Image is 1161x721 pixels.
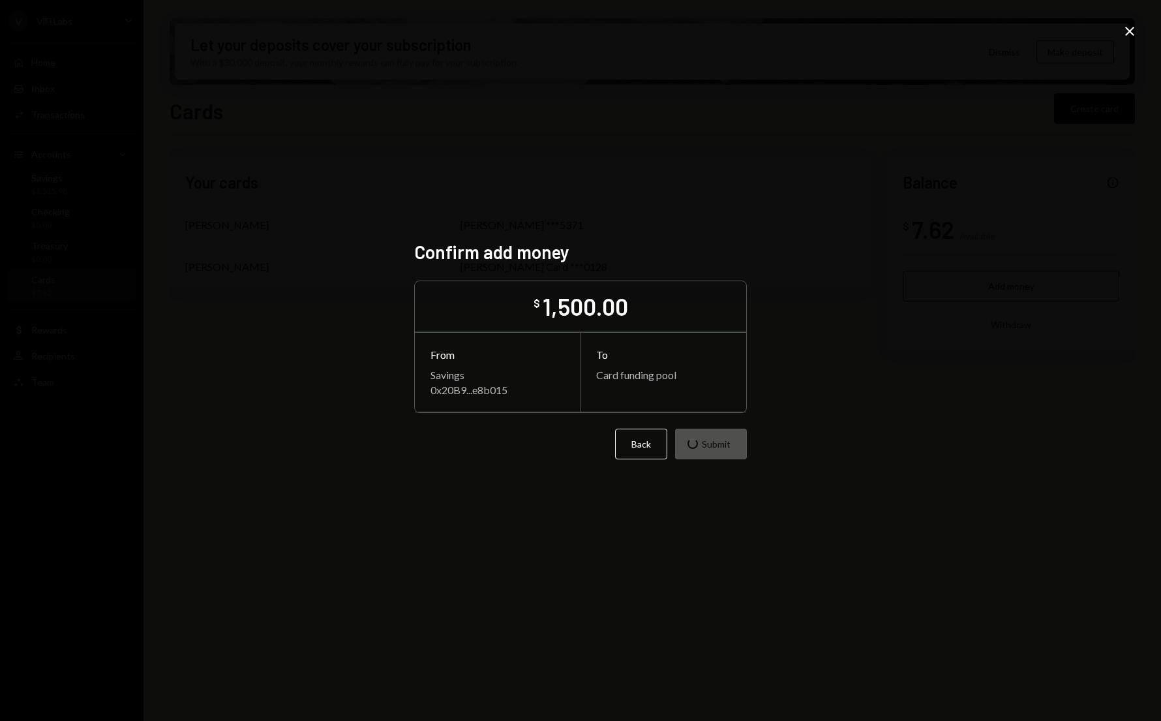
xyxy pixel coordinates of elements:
[430,369,564,381] div: Savings
[534,297,540,310] div: $
[430,348,564,361] div: From
[615,429,667,459] button: Back
[414,239,747,265] h2: Confirm add money
[596,369,731,381] div: Card funding pool
[596,348,731,361] div: To
[430,384,564,396] div: 0x20B9...e8b015
[543,292,628,321] div: 1,500.00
